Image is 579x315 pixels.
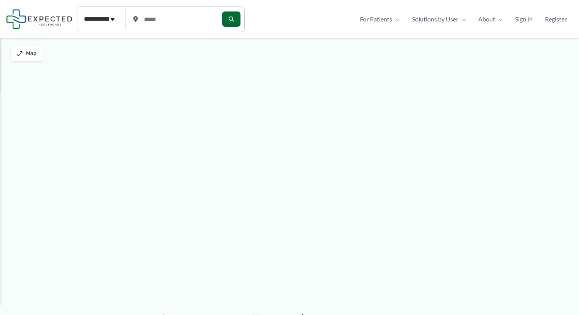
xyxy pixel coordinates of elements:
span: Solutions by User [412,13,458,25]
span: Sign In [515,13,533,25]
a: Sign In [509,13,539,25]
img: Maximize [17,51,23,57]
span: For Patients [360,13,392,25]
span: Map [26,51,37,57]
span: Register [545,13,567,25]
span: About [478,13,495,25]
a: For PatientsMenu Toggle [354,13,406,25]
a: Register [539,13,573,25]
span: Menu Toggle [458,13,466,25]
span: Menu Toggle [392,13,400,25]
a: Solutions by UserMenu Toggle [406,13,472,25]
img: Expected Healthcare Logo - side, dark font, small [6,9,72,29]
a: AboutMenu Toggle [472,13,509,25]
span: Menu Toggle [495,13,503,25]
button: Map [11,46,43,61]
